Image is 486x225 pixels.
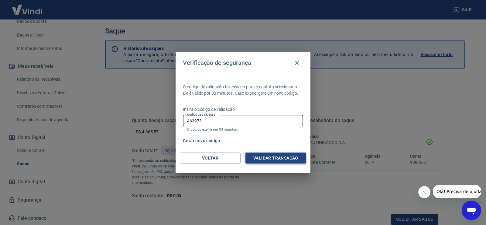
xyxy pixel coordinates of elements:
[187,112,215,117] label: Código de validação
[183,84,303,97] p: O código de validação foi enviado para o contato selecionado. Ele é válido por 03 minutos. Caso e...
[183,106,303,113] p: Insira o código de validação
[245,153,306,164] button: Validar transação
[462,201,481,220] iframe: Botão para abrir a janela de mensagens
[433,185,481,198] iframe: Mensagem da empresa
[180,153,241,164] button: Voltar
[4,4,51,9] span: Olá! Precisa de ajuda?
[418,186,430,198] iframe: Fechar mensagem
[180,135,223,146] button: Gerar novo código
[183,59,251,66] h4: Verificação de segurança
[187,128,299,132] p: O código expira em 03 minutos.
